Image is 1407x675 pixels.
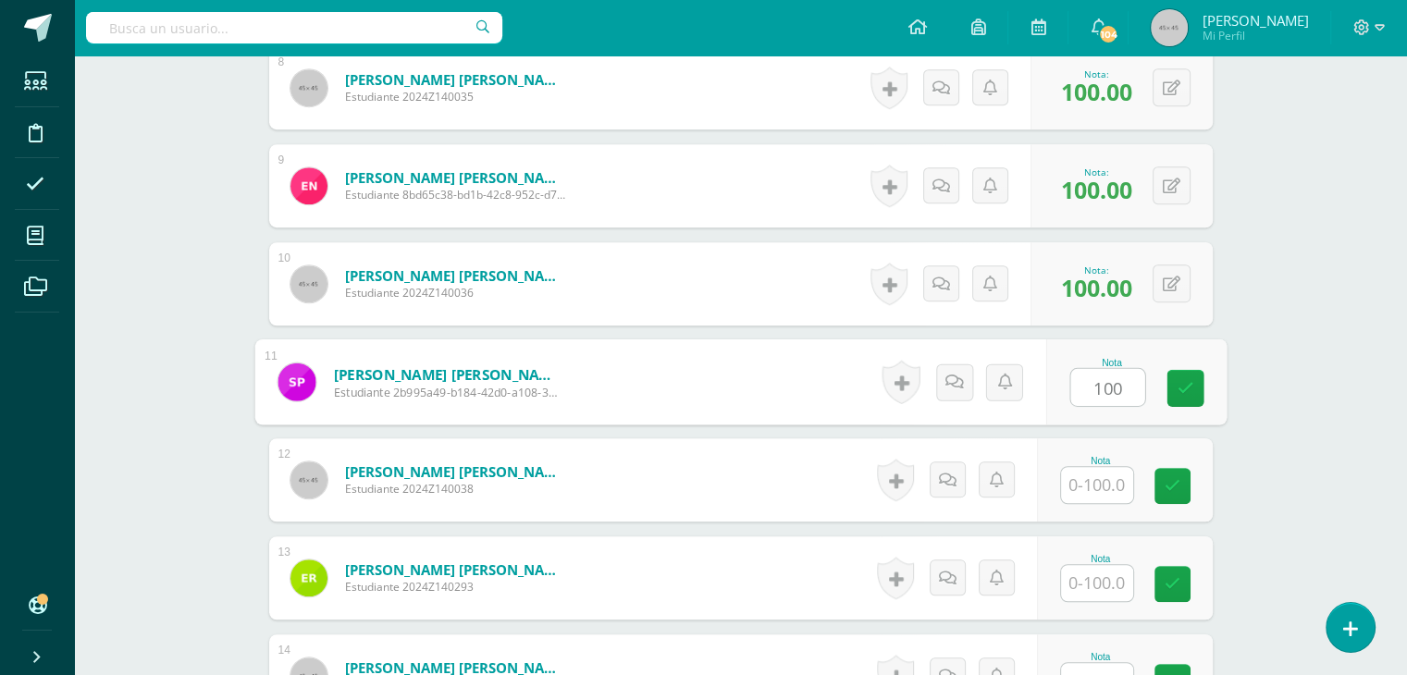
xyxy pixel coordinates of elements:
[345,462,567,481] a: [PERSON_NAME] [PERSON_NAME]
[345,579,567,595] span: Estudiante 2024Z140293
[333,364,562,384] a: [PERSON_NAME] [PERSON_NAME]
[1202,11,1308,30] span: [PERSON_NAME]
[290,69,327,106] img: 45x45
[86,12,502,43] input: Busca un usuario...
[1070,369,1144,406] input: 0-100.0
[1061,67,1132,80] div: Nota:
[278,362,315,400] img: 0e7337e1550ad319caa4678a3bd9f020.png
[1202,28,1308,43] span: Mi Perfil
[290,559,327,596] img: 48ace8d5ec0716397adb14af609ca465.png
[290,461,327,498] img: 45x45
[345,70,567,89] a: [PERSON_NAME] [PERSON_NAME]
[1069,357,1154,367] div: Nota
[345,481,567,497] span: Estudiante 2024Z140038
[345,168,567,187] a: [PERSON_NAME] [PERSON_NAME]
[1060,456,1142,466] div: Nota
[1061,166,1132,178] div: Nota:
[1098,24,1118,44] span: 104
[345,89,567,104] span: Estudiante 2024Z140035
[345,560,567,579] a: [PERSON_NAME] [PERSON_NAME]
[345,285,567,301] span: Estudiante 2024Z140036
[345,187,567,202] span: Estudiante 8bd65c38-bd1b-42c8-952c-d753d071bc53
[1061,174,1132,205] span: 100.00
[290,265,327,302] img: 45x45
[1061,272,1132,303] span: 100.00
[333,384,562,400] span: Estudiante 2b995a49-b184-42d0-a108-3e5c4e94b620
[1061,565,1133,601] input: 0-100.0
[1060,554,1142,564] div: Nota
[1061,264,1132,276] div: Nota:
[1061,467,1133,503] input: 0-100.0
[1061,76,1132,107] span: 100.00
[1151,9,1188,46] img: 45x45
[290,167,327,204] img: 3839de8fda00675a77ebca2fe26f643e.png
[345,266,567,285] a: [PERSON_NAME] [PERSON_NAME]
[1060,652,1142,662] div: Nota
